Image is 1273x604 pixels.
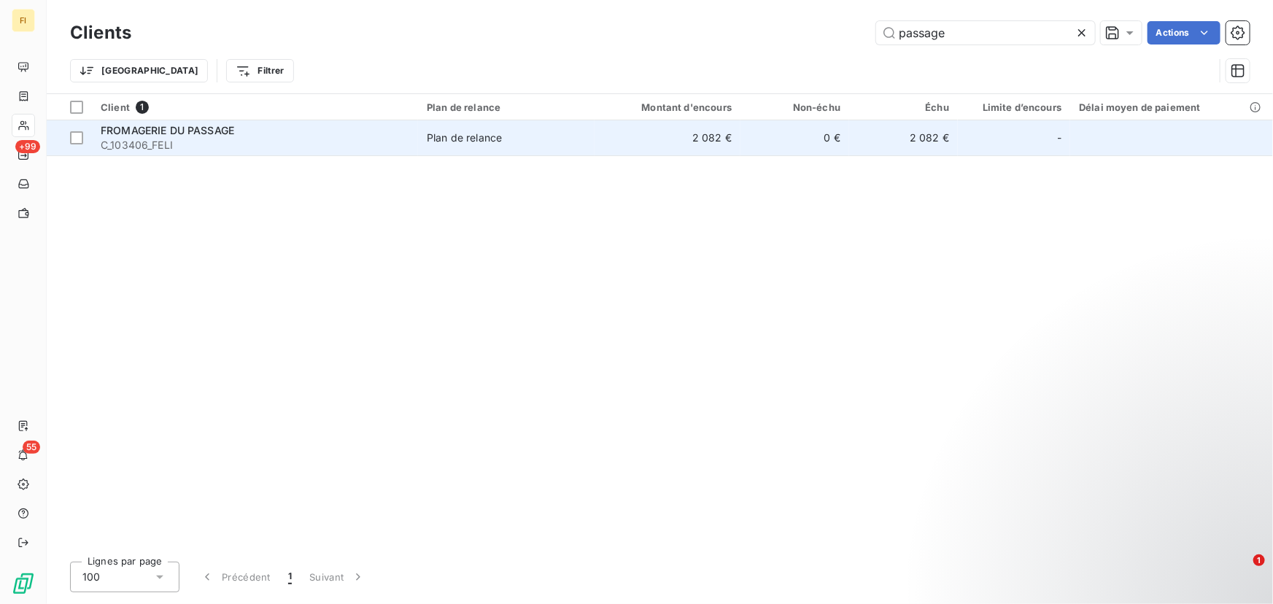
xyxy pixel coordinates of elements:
[191,562,279,592] button: Précédent
[226,59,293,82] button: Filtrer
[603,101,732,113] div: Montant d'encours
[101,124,234,136] span: FROMAGERIE DU PASSAGE
[1223,554,1258,589] iframe: Intercom live chat
[1253,554,1265,566] span: 1
[1057,131,1061,145] span: -
[427,101,586,113] div: Plan de relance
[849,120,958,155] td: 2 082 €
[1079,101,1264,113] div: Délai moyen de paiement
[288,570,292,584] span: 1
[23,441,40,454] span: 55
[749,101,840,113] div: Non-échu
[858,101,949,113] div: Échu
[12,572,35,595] img: Logo LeanPay
[301,562,374,592] button: Suivant
[427,131,502,145] div: Plan de relance
[70,20,131,46] h3: Clients
[15,140,40,153] span: +99
[967,101,1061,113] div: Limite d’encours
[595,120,740,155] td: 2 082 €
[101,138,409,152] span: C_103406_FELI
[70,59,208,82] button: [GEOGRAPHIC_DATA]
[876,21,1095,44] input: Rechercher
[101,101,130,113] span: Client
[82,570,100,584] span: 100
[740,120,849,155] td: 0 €
[136,101,149,114] span: 1
[279,562,301,592] button: 1
[12,9,35,32] div: FI
[981,462,1273,565] iframe: Intercom notifications message
[1148,21,1220,44] button: Actions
